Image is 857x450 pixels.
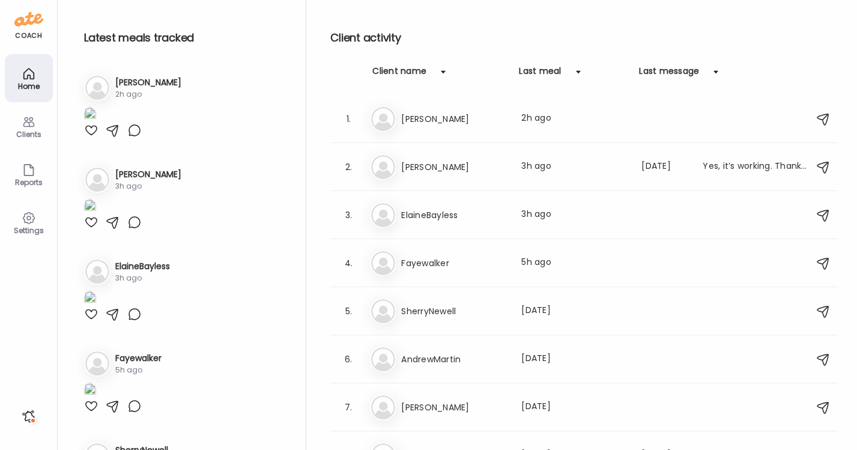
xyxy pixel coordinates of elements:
div: 6. [341,352,356,366]
div: 3h ago [521,208,627,222]
img: bg-avatar-default.svg [371,251,395,275]
img: bg-avatar-default.svg [371,203,395,227]
h3: [PERSON_NAME] [401,112,507,126]
div: Home [7,82,50,90]
div: coach [15,31,42,41]
div: 2h ago [521,112,627,126]
h3: Fayewalker [115,352,162,365]
img: images%2FiJcS2PJ72dXXN6k1eBWbfosyvLZ2%2FzLEAa47hJSMA7AGmpEPn%2FKSB1lMGuZMGE20O5Q2DH_1080 [84,199,96,215]
div: 3h ago [521,160,627,174]
div: [DATE] [641,160,688,174]
div: 3h ago [115,181,181,192]
div: 2h ago [115,89,181,100]
div: 7. [341,400,356,415]
div: 5h ago [115,365,162,376]
img: bg-avatar-default.svg [371,299,395,323]
div: Yes, it’s working. Thank you! [703,160,808,174]
div: 3h ago [115,273,170,284]
div: Last meal [519,65,561,84]
div: 3. [341,208,356,222]
img: bg-avatar-default.svg [85,168,109,192]
img: bg-avatar-default.svg [371,395,395,419]
h3: Fayewalker [401,256,507,270]
div: [DATE] [521,352,627,366]
img: bg-avatar-default.svg [85,351,109,376]
img: bg-avatar-default.svg [85,76,109,100]
img: bg-avatar-default.svg [85,260,109,284]
div: Client name [372,65,426,84]
h2: Client activity [330,29,838,47]
img: images%2FAHrjlSxX0mMeTZfCWi6NQMMt7wp1%2FsONMNs5LZIdvKn3OyA7d%2FnLyDAO1PamL7Hi3oA2xU_1080 [84,107,96,123]
img: images%2FKNJYPDuayFSh6Hb2RZNohCSqPQ12%2FLXQpTK4gvYuxWVAPtkyw%2F3gmcj2kEPi8xS9n1QBO9_1080 [84,291,96,307]
div: 5h ago [521,256,627,270]
div: [DATE] [521,304,627,318]
div: Clients [7,130,50,138]
img: ate [14,10,43,29]
div: Reports [7,178,50,186]
div: Last message [639,65,699,84]
img: images%2FI6Lo6adfXgOueE2UfiFa5zG6lqv2%2FNuqXGq7nXSqpsPSJhOU8%2FFO8usQ4B5VLfNK59hQwF_240 [84,383,96,399]
div: 1. [341,112,356,126]
h3: ElaineBayless [401,208,507,222]
div: 4. [341,256,356,270]
h3: AndrewMartin [401,352,507,366]
h3: [PERSON_NAME] [115,168,181,181]
h2: Latest meals tracked [84,29,286,47]
div: 5. [341,304,356,318]
h3: SherryNewell [401,304,507,318]
img: bg-avatar-default.svg [371,155,395,179]
div: Settings [7,227,50,234]
div: [DATE] [521,400,627,415]
h3: [PERSON_NAME] [115,76,181,89]
h3: [PERSON_NAME] [401,400,507,415]
h3: [PERSON_NAME] [401,160,507,174]
img: bg-avatar-default.svg [371,347,395,371]
div: 2. [341,160,356,174]
h3: ElaineBayless [115,260,170,273]
img: bg-avatar-default.svg [371,107,395,131]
